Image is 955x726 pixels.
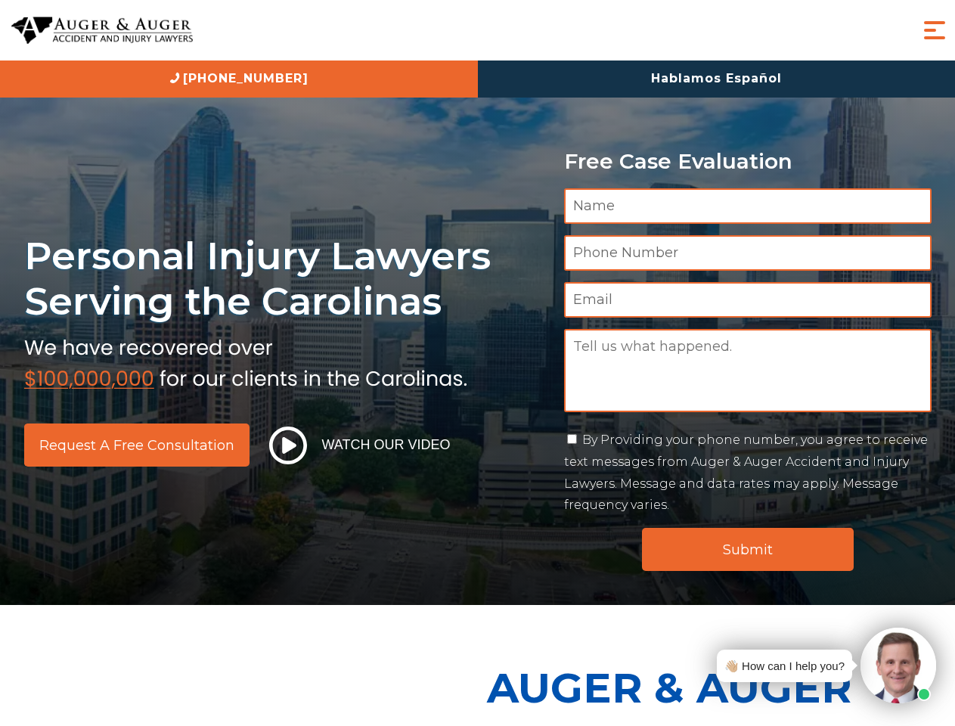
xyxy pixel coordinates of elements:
[564,433,928,512] label: By Providing your phone number, you agree to receive text messages from Auger & Auger Accident an...
[265,426,455,465] button: Watch Our Video
[564,188,932,224] input: Name
[487,650,947,725] p: Auger & Auger
[24,423,250,467] a: Request a Free Consultation
[642,528,854,571] input: Submit
[564,282,932,318] input: Email
[860,628,936,703] img: Intaker widget Avatar
[24,332,467,389] img: sub text
[564,235,932,271] input: Phone Number
[24,233,546,324] h1: Personal Injury Lawyers Serving the Carolinas
[724,656,845,676] div: 👋🏼 How can I help you?
[11,17,193,45] img: Auger & Auger Accident and Injury Lawyers Logo
[919,15,950,45] button: Menu
[564,150,932,173] p: Free Case Evaluation
[39,439,234,452] span: Request a Free Consultation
